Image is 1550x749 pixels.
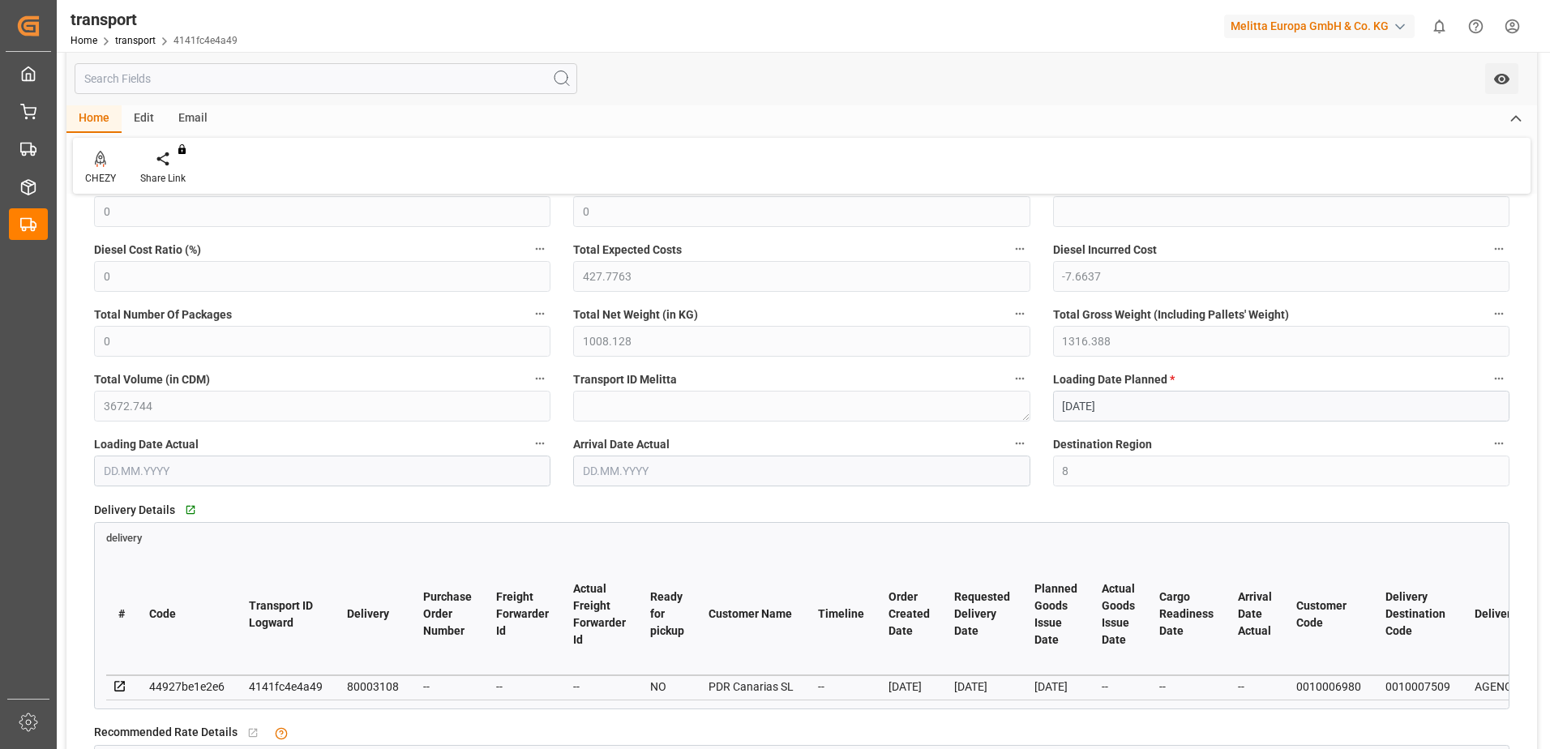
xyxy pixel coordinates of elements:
span: Transport ID Melitta [573,371,677,388]
th: Customer Name [696,554,806,675]
span: Total Net Weight (in KG) [573,306,698,323]
th: Purchase Order Number [411,554,484,675]
div: [DATE] [1034,677,1077,696]
span: Loading Date Planned [1053,371,1175,388]
span: Total Expected Costs [573,242,682,259]
div: Email [166,105,220,133]
th: Timeline [806,554,876,675]
button: Destination Region [1488,433,1509,454]
button: Arrival Date Actual [1009,433,1030,454]
th: Freight Forwarder Id [484,554,561,675]
th: Actual Goods Issue Date [1090,554,1147,675]
div: 44927be1e2e6 [149,677,225,696]
span: Destination Region [1053,436,1152,453]
th: Delivery Destination Code [1373,554,1462,675]
a: transport [115,35,156,46]
button: Loading Date Planned * [1488,368,1509,389]
button: Help Center [1458,8,1494,45]
div: 80003108 [347,677,399,696]
span: Total Number Of Packages [94,306,232,323]
button: Total Net Weight (in KG) [1009,303,1030,324]
a: Home [71,35,97,46]
div: Home [66,105,122,133]
button: Total Expected Costs [1009,238,1030,259]
button: Total Number Of Packages [529,303,550,324]
th: # [106,554,137,675]
button: show 0 new notifications [1421,8,1458,45]
div: [DATE] [954,677,1010,696]
th: Delivery [335,554,411,675]
span: Arrival Date Actual [573,436,670,453]
span: Loading Date Actual [94,436,199,453]
th: Ready for pickup [638,554,696,675]
button: Loading Date Actual [529,433,550,454]
div: transport [71,7,238,32]
button: open menu [1485,63,1518,94]
th: Order Created Date [876,554,942,675]
span: Total Volume (in CDM) [94,371,210,388]
input: DD.MM.YYYY [573,456,1030,486]
div: [DATE] [888,677,930,696]
div: PDR Canarias SL [709,677,794,696]
th: Planned Goods Issue Date [1022,554,1090,675]
th: Code [137,554,237,675]
input: DD.MM.YYYY [1053,391,1509,422]
span: Diesel Incurred Cost [1053,242,1157,259]
div: -- [1102,677,1135,696]
div: -- [1159,677,1214,696]
th: Transport ID Logward [237,554,335,675]
button: Diesel Incurred Cost [1488,238,1509,259]
span: Diesel Cost Ratio (%) [94,242,201,259]
span: Recommended Rate Details [94,724,238,741]
div: -- [573,677,626,696]
th: Arrival Date Actual [1226,554,1284,675]
span: Total Gross Weight (Including Pallets' Weight) [1053,306,1289,323]
th: Customer Code [1284,554,1373,675]
button: Melitta Europa GmbH & Co. KG [1224,11,1421,41]
div: CHEZY [85,171,116,186]
button: Transport ID Melitta [1009,368,1030,389]
div: -- [1238,677,1272,696]
span: delivery [106,532,142,544]
div: Edit [122,105,166,133]
div: -- [423,677,472,696]
th: Actual Freight Forwarder Id [561,554,638,675]
div: NO [650,677,684,696]
th: Requested Delivery Date [942,554,1022,675]
div: 0010006980 [1296,677,1361,696]
div: -- [496,677,549,696]
div: Melitta Europa GmbH & Co. KG [1224,15,1415,38]
button: Total Volume (in CDM) [529,368,550,389]
input: Search Fields [75,63,577,94]
div: -- [818,677,864,696]
span: Delivery Details [94,502,175,519]
input: DD.MM.YYYY [94,456,550,486]
th: Cargo Readiness Date [1147,554,1226,675]
button: Diesel Cost Ratio (%) [529,238,550,259]
a: delivery [106,530,142,543]
button: Total Gross Weight (Including Pallets' Weight) [1488,303,1509,324]
div: 0010007509 [1385,677,1450,696]
div: 4141fc4e4a49 [249,677,323,696]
